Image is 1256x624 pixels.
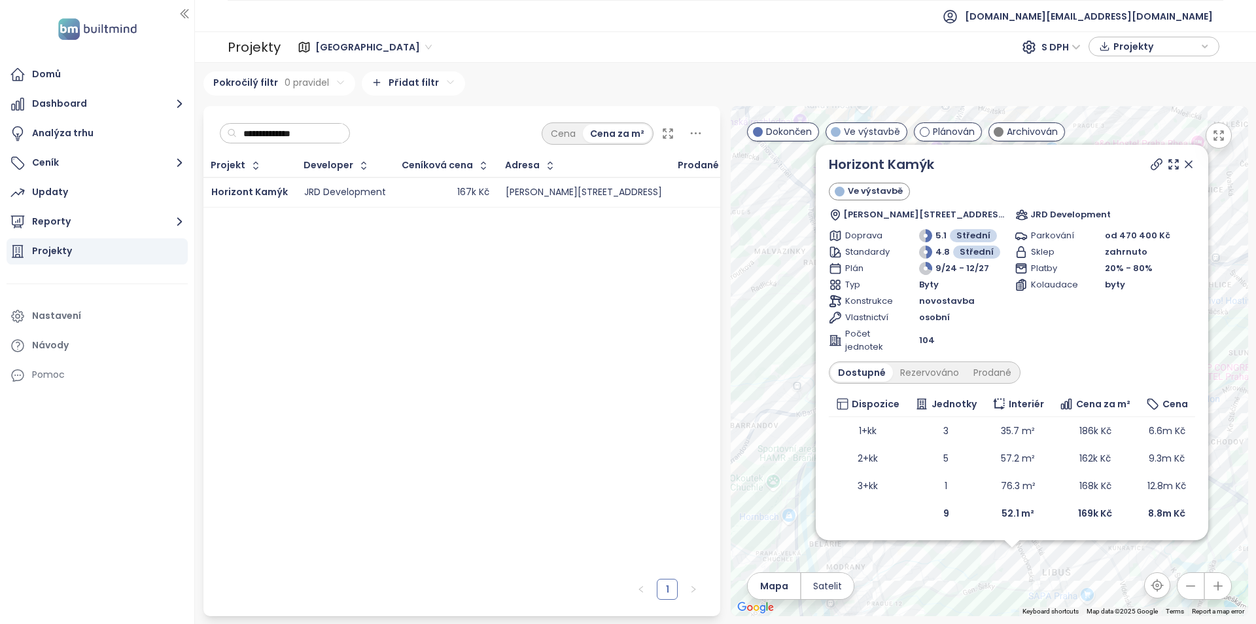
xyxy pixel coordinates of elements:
div: Cena za m² [583,124,652,143]
a: Open this area in Google Maps (opens a new window) [734,599,777,616]
a: Nastavení [7,303,188,329]
span: Map data ©2025 Google [1087,608,1158,615]
span: 4.8 [935,246,950,259]
div: Analýza trhu [32,125,94,141]
span: Archivován [1007,124,1058,139]
a: Horizont Kamýk [211,185,288,198]
span: Byty [919,278,939,291]
span: Prodané jednotky [678,161,763,170]
span: Mapa [760,579,788,593]
img: logo [54,16,141,43]
span: Ve výstavbě [848,185,903,198]
span: 104 [919,334,935,347]
span: Satelit [813,579,842,593]
li: 1 [657,579,678,600]
span: 186k Kč [1079,424,1111,437]
b: 52.1 m² [1002,507,1035,520]
span: right [689,585,697,593]
div: Adresa [505,161,540,170]
span: Dispozice [852,397,899,411]
span: 168k Kč [1079,479,1111,492]
span: Vlastnictví [845,311,890,324]
div: Projekt [211,161,245,170]
span: Cena [1162,397,1188,411]
div: [PERSON_NAME][STREET_ADDRESS] [506,187,662,198]
td: 76.3 m² [985,472,1052,500]
button: Satelit [801,573,854,599]
a: Návody [7,333,188,359]
span: 162k Kč [1079,452,1111,465]
b: 8.8m Kč [1149,507,1186,520]
button: Dashboard [7,91,188,117]
a: Updaty [7,179,188,206]
td: 35.7 m² [985,417,1052,445]
li: Následující strana [683,579,704,600]
button: left [631,579,652,600]
span: Kolaudace [1031,278,1076,291]
div: Developer [304,161,353,170]
span: Doprava [845,229,890,242]
b: 9 [943,507,949,520]
span: Interiér [1009,397,1044,411]
span: 9.3m Kč [1149,452,1185,465]
div: Prodané [966,363,1019,382]
button: right [683,579,704,600]
span: osobní [919,311,950,324]
span: Počet jednotek [845,327,890,354]
td: 5 [907,445,985,472]
span: Jednotky [932,397,977,411]
div: Rezervováno [893,363,966,382]
a: Domů [7,62,188,88]
div: Updaty [32,184,68,200]
span: 20% - 80% [1105,262,1153,274]
b: 169k Kč [1078,507,1112,520]
div: Projekty [228,34,281,60]
div: Nastavení [32,308,81,324]
span: od 470 400 Kč [1105,229,1170,242]
span: 12.8m Kč [1148,479,1187,492]
div: Ceníková cena [402,161,473,170]
span: Sklep [1031,246,1076,259]
td: 1 [907,472,985,500]
div: Projekty [32,243,72,259]
td: 2+kk [829,445,907,472]
span: [PERSON_NAME][STREET_ADDRESS] [844,208,1009,221]
div: 167k Kč [457,187,489,198]
td: 57.2 m² [985,445,1052,472]
span: byty [1105,278,1125,291]
span: Střední [956,229,990,242]
div: Návody [32,337,69,354]
span: Konstrukce [845,295,890,308]
span: Platby [1031,262,1076,275]
span: Typ [845,278,890,291]
a: Terms (opens in new tab) [1166,608,1184,615]
span: [DOMAIN_NAME][EMAIL_ADDRESS][DOMAIN_NAME] [965,1,1213,32]
span: S DPH [1041,37,1081,57]
img: Google [734,599,777,616]
button: Mapa [748,573,800,599]
span: Parkování [1031,229,1076,242]
span: novostavba [919,295,975,308]
div: Cena [544,124,583,143]
span: Standardy [845,246,890,259]
td: 3 [907,417,985,445]
button: Ceník [7,150,188,176]
td: 3+kk [829,472,907,500]
span: JRD Development [1030,208,1111,221]
span: 6.6m Kč [1149,424,1185,437]
div: button [1096,37,1212,56]
span: Ve výstavbě [844,124,900,139]
a: Report a map error [1192,608,1244,615]
div: Dostupné [831,363,893,382]
span: Plánován [933,124,975,139]
span: Plán [845,262,890,275]
div: Pomoc [32,367,65,383]
div: Pomoc [7,362,188,388]
li: Předchozí strana [631,579,652,600]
